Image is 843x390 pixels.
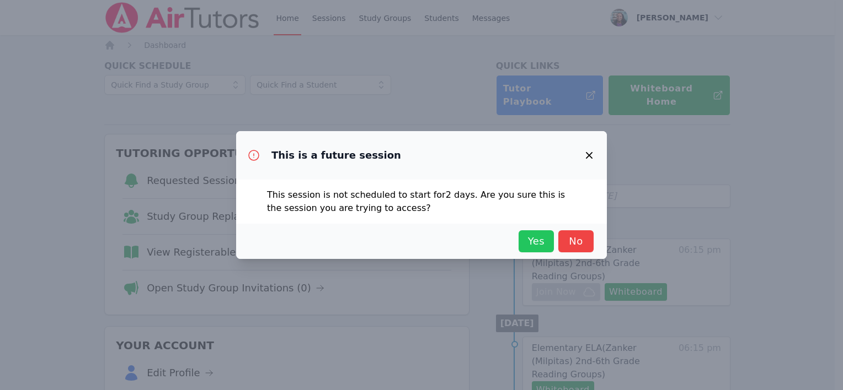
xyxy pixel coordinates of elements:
h3: This is a future session [271,149,401,162]
p: This session is not scheduled to start for 2 days . Are you sure this is the session you are tryi... [267,188,576,215]
span: No [564,234,588,249]
span: Yes [524,234,548,249]
button: Yes [519,230,554,252]
button: No [558,230,594,252]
